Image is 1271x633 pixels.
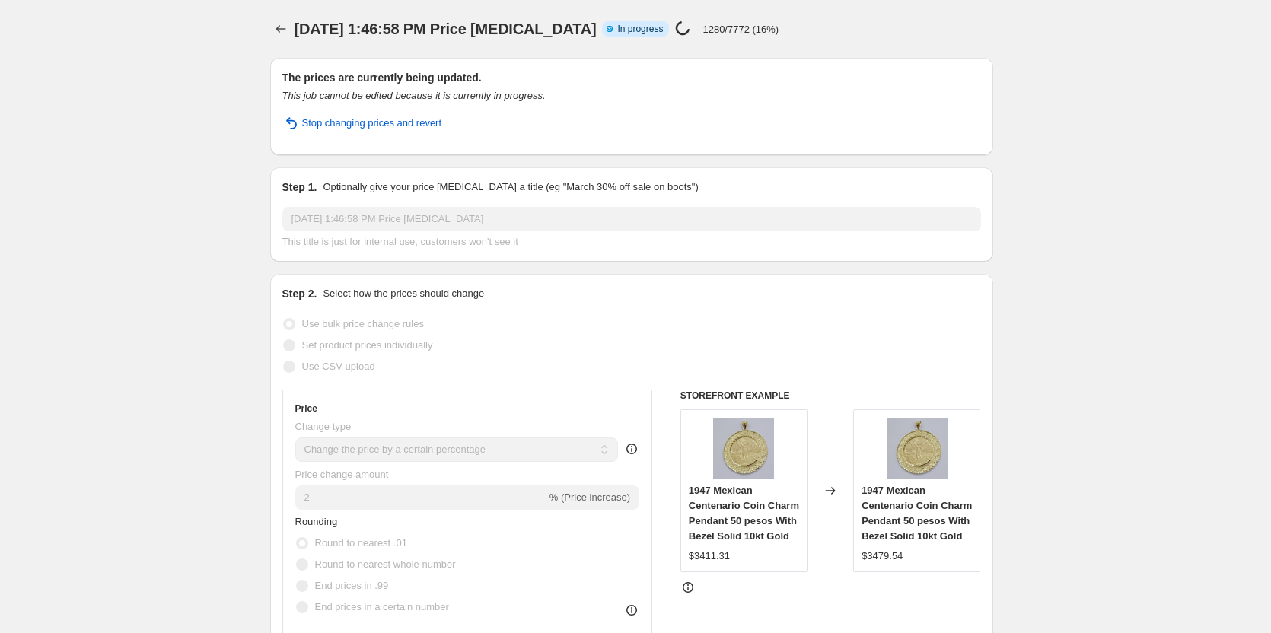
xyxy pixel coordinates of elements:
img: 57_492b2ba9-02bf-4a2f-af0e-7c5012455d4a_80x.png [713,418,774,479]
span: In progress [617,23,663,35]
span: Stop changing prices and revert [302,116,442,131]
input: 30% off holiday sale [282,207,981,231]
span: Use bulk price change rules [302,318,424,329]
h2: Step 1. [282,180,317,195]
h6: STOREFRONT EXAMPLE [680,390,981,402]
span: End prices in .99 [315,580,389,591]
p: Select how the prices should change [323,286,484,301]
input: -15 [295,485,546,510]
div: $3479.54 [862,549,903,564]
button: Stop changing prices and revert [273,111,451,135]
span: Rounding [295,516,338,527]
span: Use CSV upload [302,361,375,372]
h3: Price [295,402,317,415]
p: 1280/7772 (16%) [702,24,779,35]
span: 1947 Mexican Centenario Coin Charm Pendant 50 pesos With Bezel Solid 10kt Gold [862,485,972,542]
h2: The prices are currently being updated. [282,70,981,85]
span: This title is just for internal use, customers won't see it [282,236,518,247]
div: $3411.31 [689,549,730,564]
span: % (Price increase) [549,491,630,503]
div: help [624,441,639,456]
button: Price change jobs [270,18,291,40]
img: 57_492b2ba9-02bf-4a2f-af0e-7c5012455d4a_80x.png [887,418,948,479]
span: Change type [295,421,352,432]
span: 1947 Mexican Centenario Coin Charm Pendant 50 pesos With Bezel Solid 10kt Gold [689,485,799,542]
span: Price change amount [295,469,389,480]
span: Set product prices individually [302,339,433,351]
i: This job cannot be edited because it is currently in progress. [282,90,546,101]
span: [DATE] 1:46:58 PM Price [MEDICAL_DATA] [295,21,597,37]
span: Round to nearest whole number [315,558,456,570]
span: End prices in a certain number [315,601,449,612]
span: Round to nearest .01 [315,537,407,549]
h2: Step 2. [282,286,317,301]
p: Optionally give your price [MEDICAL_DATA] a title (eg "March 30% off sale on boots") [323,180,698,195]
